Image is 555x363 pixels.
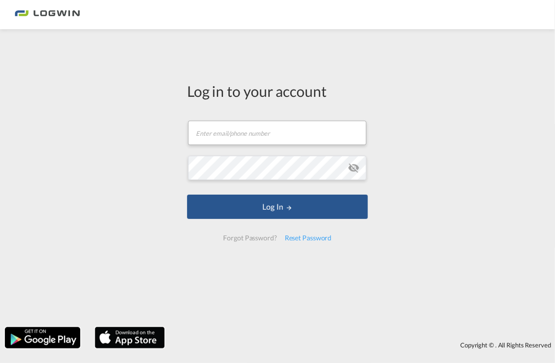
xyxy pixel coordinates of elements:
div: Forgot Password? [219,229,280,247]
md-icon: icon-eye-off [348,162,360,174]
img: bc73a0e0d8c111efacd525e4c8ad7d32.png [15,4,80,26]
div: Log in to your account [187,81,368,101]
div: Reset Password [281,229,336,247]
img: google.png [4,326,81,349]
img: apple.png [94,326,166,349]
div: Copyright © . All Rights Reserved [170,337,555,353]
input: Enter email/phone number [188,121,366,145]
button: LOGIN [187,195,368,219]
